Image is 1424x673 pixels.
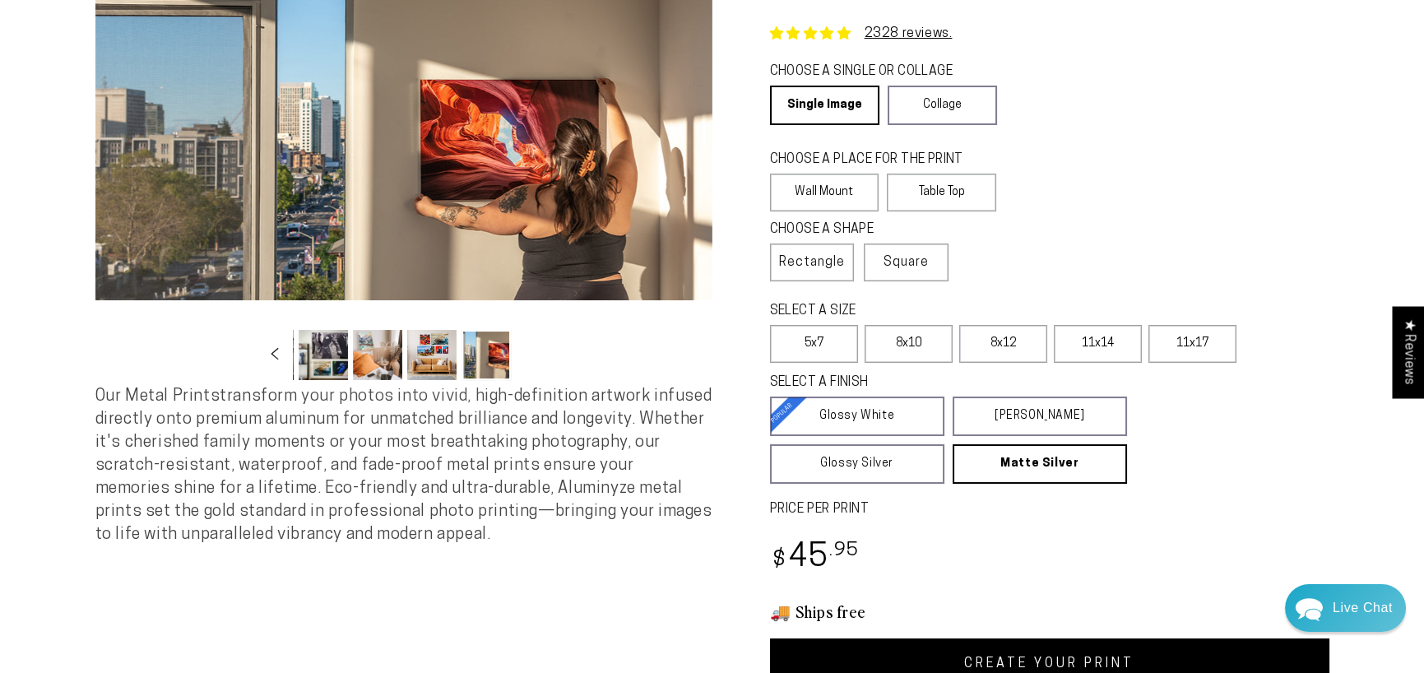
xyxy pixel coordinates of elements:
span: Re:amaze [176,469,222,481]
label: 5x7 [770,325,858,363]
a: Single Image [770,86,879,125]
legend: CHOOSE A SHAPE [770,220,934,239]
span: $ [772,550,786,572]
div: Chat widget toggle [1285,584,1406,632]
button: Slide right [515,337,551,374]
span: We run on [126,472,223,480]
a: Collage [888,86,997,125]
label: 11x14 [1054,325,1142,363]
div: Click to open Judge.me floating reviews tab [1393,306,1424,397]
legend: CHOOSE A PLACE FOR THE PRINT [770,151,981,169]
a: Glossy Silver [770,444,944,484]
button: Load image 16 in gallery view [353,330,402,380]
div: Contact Us Directly [1333,584,1393,632]
span: Away until 11:00 AM [118,82,232,94]
a: Matte Silver [953,444,1127,484]
img: Marie J [119,25,162,67]
button: Load image 17 in gallery view [407,330,457,380]
button: Load image 18 in gallery view [462,330,511,380]
button: Load image 15 in gallery view [299,330,348,380]
legend: SELECT A FINISH [770,374,1088,392]
img: Helga [188,25,231,67]
label: 8x10 [865,325,953,363]
legend: SELECT A SIZE [770,302,1099,321]
label: Table Top [887,174,996,211]
span: Rectangle [779,253,845,272]
img: John [154,25,197,67]
label: Wall Mount [770,174,879,211]
label: 11x17 [1148,325,1236,363]
span: Our Metal Prints transform your photos into vivid, high-definition artwork infused directly onto ... [95,388,712,543]
label: 8x12 [959,325,1047,363]
a: Leave A Message [109,496,241,522]
button: Slide left [257,337,293,374]
h3: 🚚 Ships free [770,601,1329,622]
a: [PERSON_NAME] [953,397,1127,436]
legend: CHOOSE A SINGLE OR COLLAGE [770,63,982,81]
span: Square [884,253,929,272]
label: PRICE PER PRINT [770,500,1329,519]
a: Glossy White [770,397,944,436]
bdi: 45 [770,542,860,574]
a: 2328 reviews. [865,27,953,40]
sup: .95 [829,541,859,560]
